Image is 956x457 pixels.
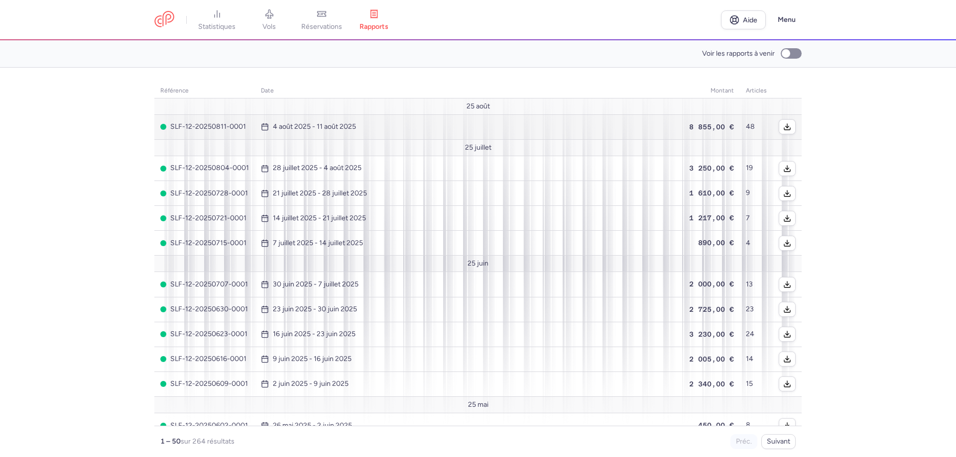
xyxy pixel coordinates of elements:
[198,22,236,31] font: statistiques
[262,22,276,31] font: vols
[746,421,750,430] font: 8
[170,330,247,338] font: SLF-12-20250623-0001
[698,421,734,429] font: 450,00 €
[273,421,352,430] font: 26 mai 2025 - 2 juin 2025
[746,214,750,222] font: 7
[170,122,246,131] font: SLF-12-20250811-0001
[767,437,790,446] font: Suivant
[170,355,246,363] font: SLF-12-20250616-0001
[746,330,754,338] font: 24
[689,164,734,172] font: 3 250,00 €
[170,379,248,388] font: SLF-12-20250609-0001
[772,10,802,29] button: Menu
[689,214,734,222] font: 1 217,00 €
[743,16,757,24] font: Aide
[730,434,757,449] button: Préc.
[273,189,367,197] font: 21 juillet 2025 - 28 juillet 2025
[689,305,734,313] font: 2 725,00 €
[359,22,388,31] font: rapports
[261,87,274,94] font: date
[273,355,352,363] font: 9 juin 2025 - 16 juin 2025
[689,123,734,131] font: 8 855,00 €
[468,259,488,268] font: 25 juin
[160,87,189,94] font: référence
[746,305,754,313] font: 23
[465,143,491,152] font: 25 juillet
[170,421,248,430] font: SLF-12-20250602-0001
[746,189,750,197] font: 9
[689,355,734,363] font: 2 005,00 €
[301,22,342,31] font: réservations
[689,280,734,288] font: 2 000,00 €
[689,189,734,197] font: 1 610,00 €
[711,87,734,94] font: montant
[273,305,357,313] font: 23 juin 2025 - 30 juin 2025
[170,214,246,222] font: SLF-12-20250721-0001
[170,280,248,288] font: SLF-12-20250707-0001
[154,11,174,29] a: Logo CitizenPlane avec contour rouge
[761,434,796,449] button: Suivant
[746,380,753,388] font: 15
[273,330,356,338] font: 16 juin 2025 - 23 juin 2025
[736,437,752,446] font: Préc.
[689,330,734,338] font: 3 230,00 €
[468,400,488,409] font: 25 mai
[778,15,796,24] font: Menu
[702,49,775,58] font: Voir les rapports à venir
[170,189,248,197] font: SLF-12-20250728-0001
[746,355,753,364] font: 14
[273,164,361,172] font: 28 juillet 2025 - 4 août 2025
[181,437,235,446] font: sur 264 résultats
[273,379,349,388] font: 2 juin 2025 - 9 juin 2025
[746,239,750,247] font: 4
[721,10,766,29] a: Aide
[273,280,358,288] font: 30 juin 2025 - 7 juillet 2025
[467,102,490,110] font: 25 août
[348,9,400,31] a: rapports
[273,214,366,222] font: 14 juillet 2025 - 21 juillet 2025
[746,87,767,94] font: articles
[746,164,753,173] font: 19
[689,380,734,388] font: 2 340,00 €
[273,122,356,131] font: 4 août 2025 - 11 août 2025
[170,164,249,172] font: SLF-12-20250804-0001
[243,9,295,31] a: vols
[296,9,348,31] a: réservations
[160,437,181,446] font: 1 – 50
[698,239,734,247] font: 890,00 €
[170,305,248,313] font: SLF-12-20250630-0001
[191,9,243,31] a: statistiques
[170,239,246,247] font: SLF-12-20250715-0001
[746,280,753,288] font: 13
[273,239,363,247] font: 7 juillet 2025 - 14 juillet 2025
[746,123,755,131] font: 48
